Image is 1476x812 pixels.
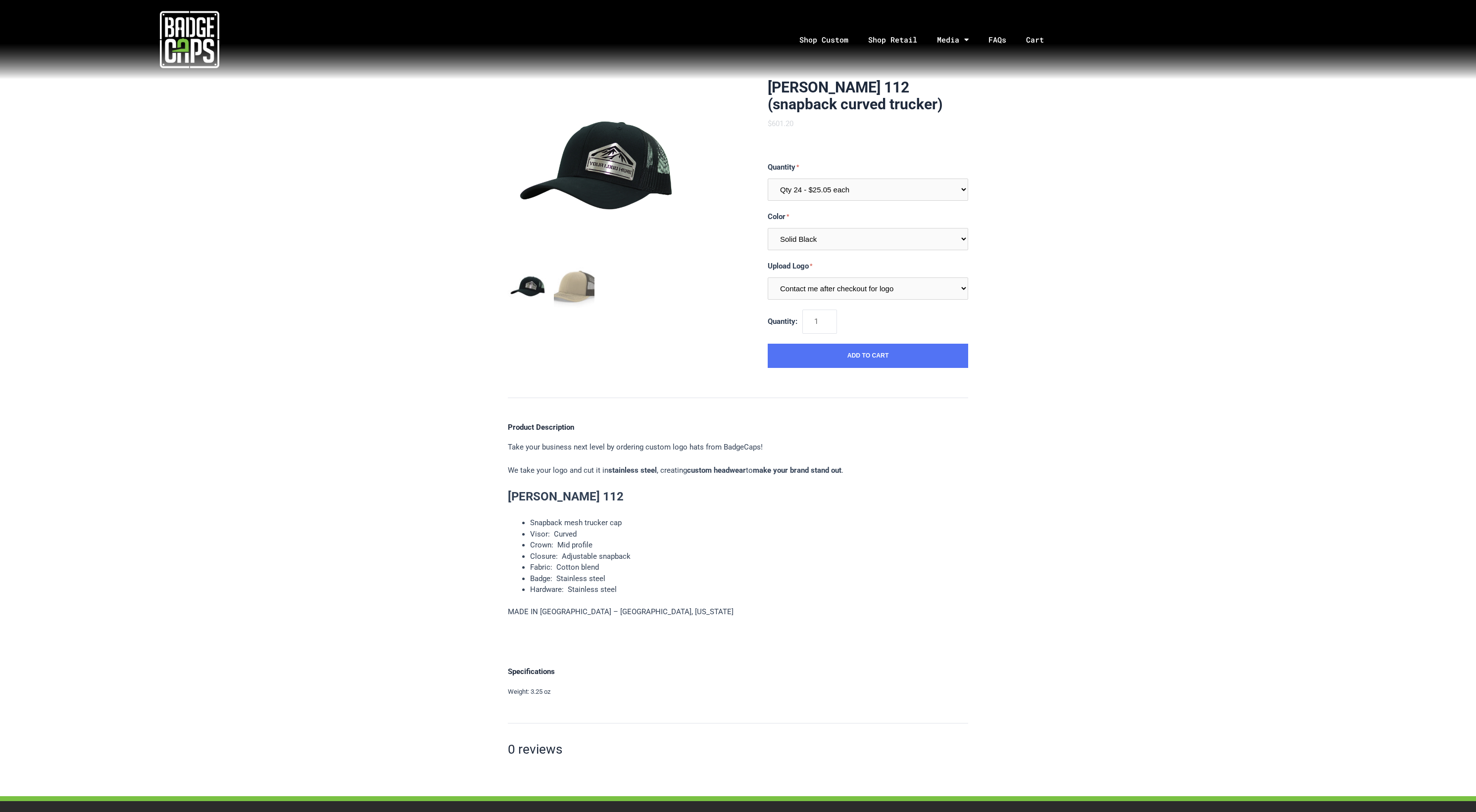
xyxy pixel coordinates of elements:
[979,14,1016,66] a: FAQs
[508,267,549,308] button: mark as featured image
[530,562,968,573] li: Fabric: Cotton blend
[508,423,968,432] h4: Product Description
[927,14,979,66] a: Media
[160,10,219,69] img: badgecaps white logo with green acccent
[789,14,858,66] a: Shop Custom
[508,442,968,453] p: Take your business next level by ordering custom logo hats from BadgeCaps!
[508,490,624,503] strong: [PERSON_NAME] 112
[508,465,968,476] p: We take your logo and cut it in , creating to .
[687,466,746,475] strong: custom headwear
[768,317,797,326] span: Quantity:
[508,606,968,618] p: MADE IN [GEOGRAPHIC_DATA] – [GEOGRAPHIC_DATA], [US_STATE]
[768,119,793,128] span: $601.20
[768,260,968,272] label: Upload Logo
[768,161,968,174] label: Quantity
[768,79,968,113] h1: [PERSON_NAME] 112 (snapback curved trucker)
[508,688,529,695] span: Weight:
[531,688,551,695] span: 3.25 oz
[508,667,968,676] h4: Specifications
[508,267,549,308] img: BadgeCaps - Richardson 112
[379,14,1476,66] nav: Menu
[508,79,691,262] img: BadgeCaps - Richardson 112
[530,540,968,551] li: Crown: Mid profile
[1016,14,1066,66] a: Cart
[753,466,841,475] strong: make your brand stand out
[530,573,968,585] li: Badge: Stainless steel
[530,584,968,595] li: Hardware: Stainless steel
[768,211,968,223] label: Color
[530,517,968,529] li: Snapback mesh trucker cap
[530,529,968,540] li: Visor: Curved
[768,344,968,368] button: Add to Cart
[608,466,657,475] strong: stainless steel
[530,551,968,562] li: Closure: Adjustable snapback
[554,267,595,308] button: mark as featured image
[508,742,562,757] h3: 0 reviews
[858,14,927,66] a: Shop Retail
